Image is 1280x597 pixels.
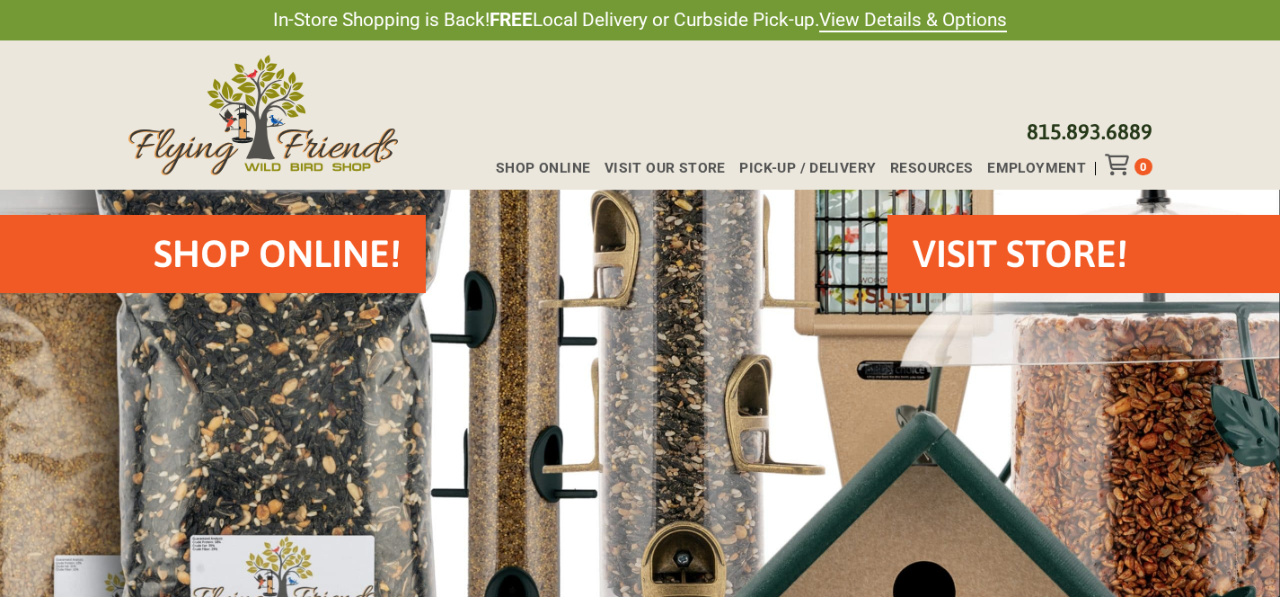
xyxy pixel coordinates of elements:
span: Resources [890,162,974,176]
span: Pick-up / Delivery [739,162,876,176]
span: Visit Our Store [605,162,726,176]
a: 815.893.6889 [1027,120,1152,144]
a: Employment [973,162,1086,176]
span: Shop Online [496,162,590,176]
a: Visit Our Store [590,162,725,176]
span: 0 [1140,160,1146,174]
img: Flying Friends Wild Bird Shop Logo [128,55,398,175]
a: View Details & Options [819,9,1007,32]
span: In-Store Shopping is Back! Local Delivery or Curbside Pick-up. [273,7,1007,33]
h2: VISIT STORE! [913,227,1127,281]
div: Toggle Off Canvas Content [1105,154,1134,175]
span: Employment [987,162,1086,176]
strong: FREE [490,9,533,31]
h2: Shop Online! [154,227,401,281]
a: Pick-up / Delivery [725,162,876,176]
a: Resources [876,162,973,176]
a: Shop Online [481,162,590,176]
